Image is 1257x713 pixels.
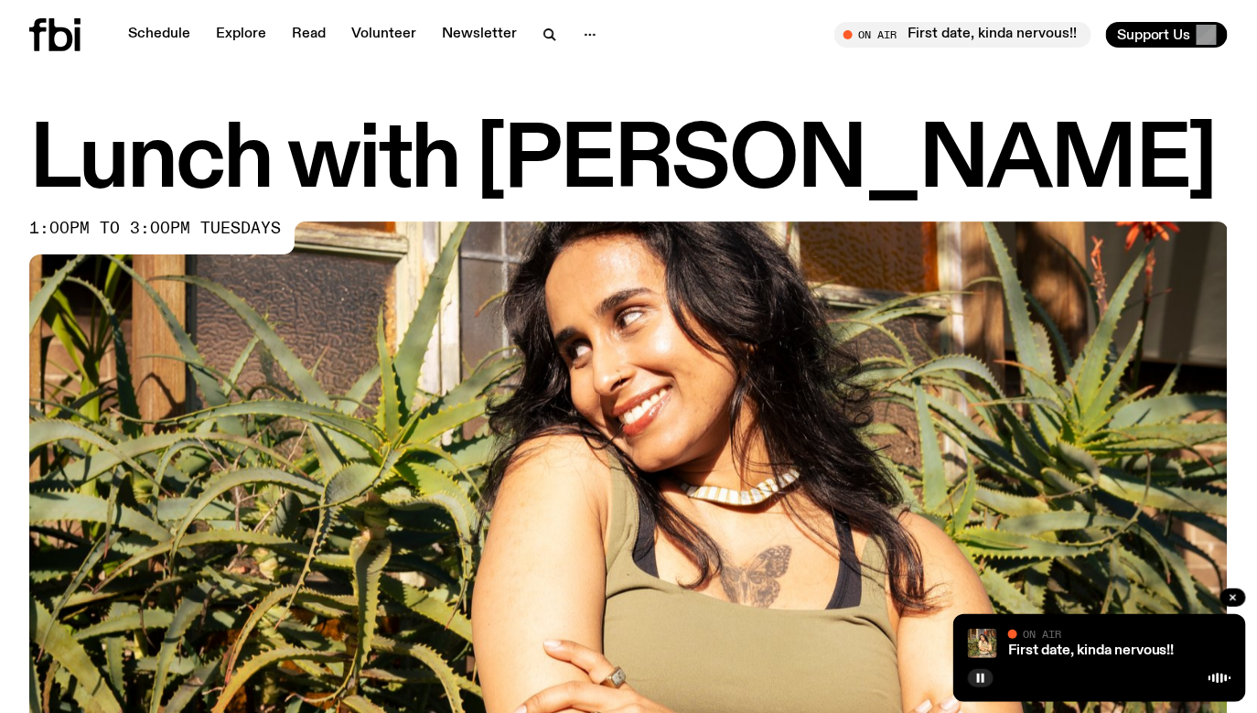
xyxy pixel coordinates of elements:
a: Newsletter [431,22,528,48]
a: Explore [205,22,277,48]
a: Read [281,22,337,48]
a: First date, kinda nervous!! [1008,643,1175,658]
span: On Air [1023,628,1061,640]
h1: Lunch with [PERSON_NAME] [29,121,1228,203]
span: 1:00pm to 3:00pm tuesdays [29,221,281,236]
a: Volunteer [340,22,427,48]
button: On AirFirst date, kinda nervous!! [834,22,1091,48]
span: Support Us [1117,27,1191,43]
img: Tanya is standing in front of plants and a brick fence on a sunny day. She is looking to the left... [968,629,997,658]
button: Support Us [1106,22,1228,48]
a: Schedule [117,22,201,48]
